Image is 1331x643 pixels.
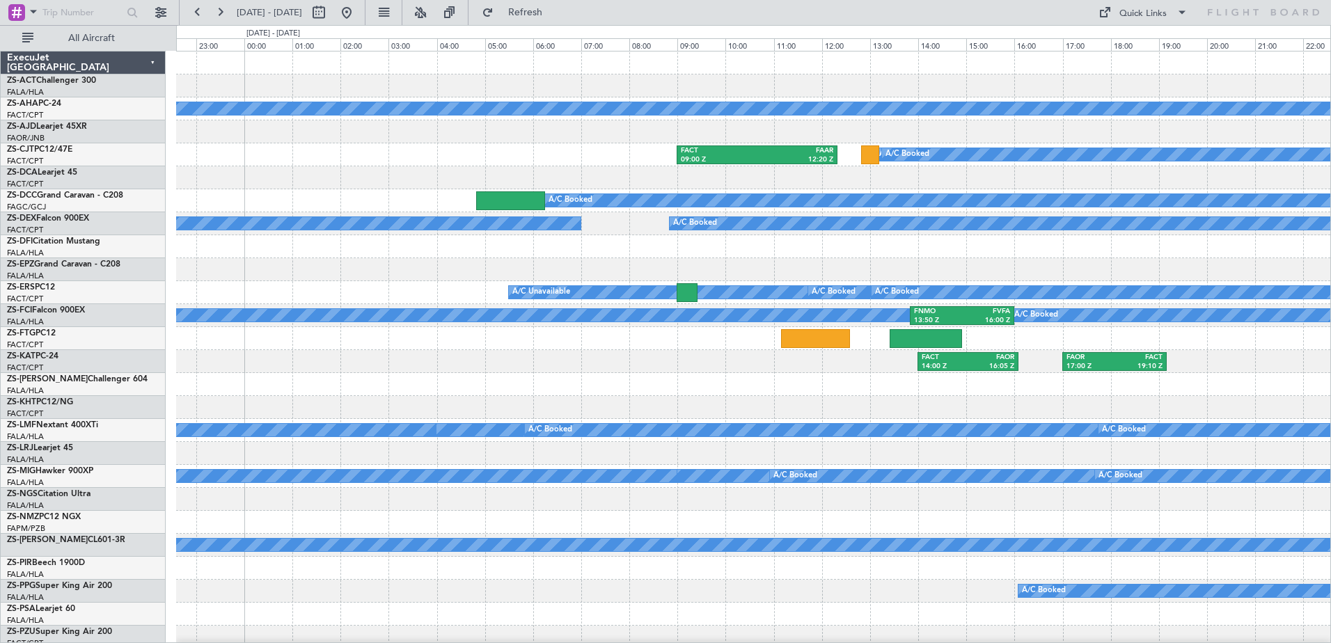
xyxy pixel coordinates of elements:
[7,569,44,580] a: FALA/HLA
[7,605,36,613] span: ZS-PSA
[922,353,968,363] div: FACT
[822,38,870,51] div: 12:00
[1092,1,1195,24] button: Quick Links
[1066,353,1115,363] div: FAOR
[7,271,44,281] a: FALA/HLA
[388,38,436,51] div: 03:00
[7,100,61,108] a: ZS-AHAPC-24
[7,386,44,396] a: FALA/HLA
[673,213,717,234] div: A/C Booked
[968,353,1014,363] div: FAOR
[681,155,757,165] div: 09:00 Z
[677,38,725,51] div: 09:00
[7,168,38,177] span: ZS-DCA
[512,282,570,303] div: A/C Unavailable
[1255,38,1303,51] div: 21:00
[1159,38,1207,51] div: 19:00
[7,490,90,498] a: ZS-NGSCitation Ultra
[7,467,93,475] a: ZS-MIGHawker 900XP
[870,38,918,51] div: 13:00
[773,466,817,486] div: A/C Booked
[1066,362,1115,372] div: 17:00 Z
[7,248,44,258] a: FALA/HLA
[7,145,72,154] a: ZS-CJTPC12/47E
[7,329,56,338] a: ZS-FTGPC12
[7,225,43,235] a: FACT/CPT
[549,190,592,211] div: A/C Booked
[246,28,300,40] div: [DATE] - [DATE]
[725,38,773,51] div: 10:00
[7,260,34,269] span: ZS-EPZ
[7,317,44,327] a: FALA/HLA
[533,38,581,51] div: 06:00
[7,477,44,488] a: FALA/HLA
[1014,38,1062,51] div: 16:00
[36,33,147,43] span: All Aircraft
[7,615,44,626] a: FALA/HLA
[7,398,73,406] a: ZS-KHTPC12/NG
[1014,305,1058,326] div: A/C Booked
[875,282,919,303] div: A/C Booked
[812,282,856,303] div: A/C Booked
[1098,466,1142,486] div: A/C Booked
[7,490,38,498] span: ZS-NGS
[1111,38,1159,51] div: 18:00
[914,316,962,326] div: 13:50 Z
[7,133,45,143] a: FAOR/JNB
[7,500,44,511] a: FALA/HLA
[7,628,112,636] a: ZS-PZUSuper King Air 200
[7,306,85,315] a: ZS-FCIFalcon 900EX
[7,375,88,383] span: ZS-[PERSON_NAME]
[7,329,36,338] span: ZS-FTG
[7,168,77,177] a: ZS-DCALearjet 45
[7,237,33,246] span: ZS-DFI
[7,294,43,304] a: FACT/CPT
[7,179,43,189] a: FACT/CPT
[7,87,44,97] a: FALA/HLA
[7,100,38,108] span: ZS-AHA
[7,398,36,406] span: ZS-KHT
[7,306,32,315] span: ZS-FCI
[7,156,43,166] a: FACT/CPT
[1115,353,1163,363] div: FACT
[7,536,88,544] span: ZS-[PERSON_NAME]
[42,2,123,23] input: Trip Number
[7,283,35,292] span: ZS-ERS
[962,307,1010,317] div: FVFA
[7,592,44,603] a: FALA/HLA
[196,38,244,51] div: 23:00
[475,1,559,24] button: Refresh
[7,352,36,360] span: ZS-KAT
[581,38,629,51] div: 07:00
[922,362,968,372] div: 14:00 Z
[1063,38,1111,51] div: 17:00
[962,316,1010,326] div: 16:00 Z
[237,6,302,19] span: [DATE] - [DATE]
[7,283,55,292] a: ZS-ERSPC12
[15,27,151,49] button: All Aircraft
[7,214,36,223] span: ZS-DEX
[774,38,822,51] div: 11:00
[7,582,112,590] a: ZS-PPGSuper King Air 200
[1022,580,1066,601] div: A/C Booked
[7,523,45,534] a: FAPM/PZB
[7,559,32,567] span: ZS-PIR
[885,144,929,165] div: A/C Booked
[7,191,123,200] a: ZS-DCCGrand Caravan - C208
[7,77,36,85] span: ZS-ACT
[7,110,43,120] a: FACT/CPT
[914,307,962,317] div: FNMO
[7,513,81,521] a: ZS-NMZPC12 NGX
[1119,7,1167,21] div: Quick Links
[7,340,43,350] a: FACT/CPT
[757,155,834,165] div: 12:20 Z
[7,582,36,590] span: ZS-PPG
[7,408,43,419] a: FACT/CPT
[7,421,36,429] span: ZS-LMF
[528,420,572,440] div: A/C Booked
[7,214,89,223] a: ZS-DEXFalcon 900EX
[7,467,36,475] span: ZS-MIG
[757,146,834,156] div: FAAR
[629,38,677,51] div: 08:00
[485,38,533,51] div: 05:00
